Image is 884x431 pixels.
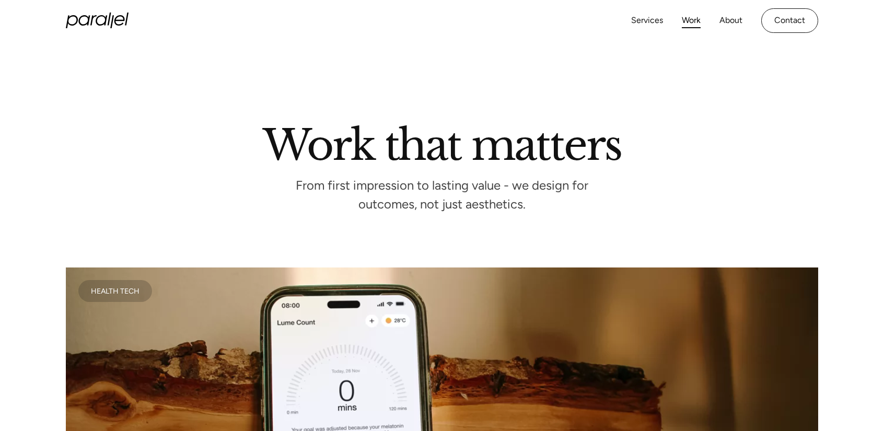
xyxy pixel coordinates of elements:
a: Contact [761,8,818,33]
a: Work [682,13,701,28]
h2: Work that matters [144,125,740,160]
a: Services [631,13,663,28]
a: About [719,13,742,28]
div: Health Tech [91,288,139,294]
a: home [66,13,129,28]
p: From first impression to lasting value - we design for outcomes, not just aesthetics. [285,181,599,209]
